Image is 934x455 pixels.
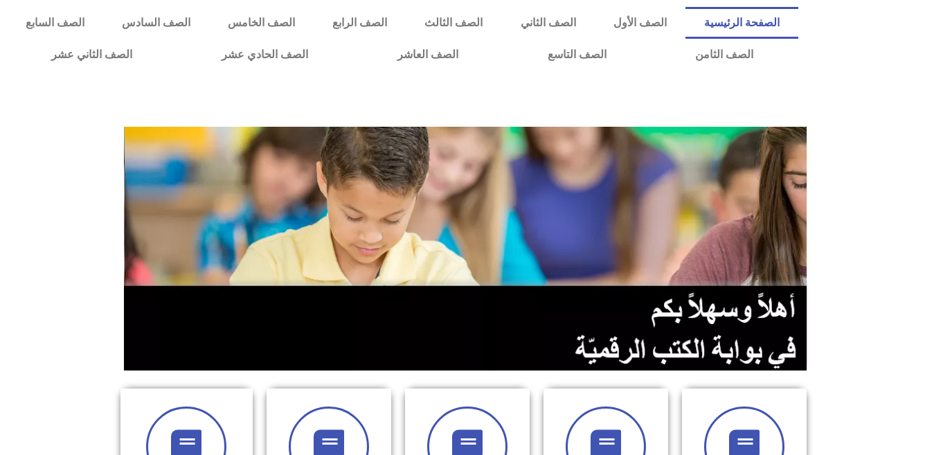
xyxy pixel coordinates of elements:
[595,7,685,39] a: الصف الأول
[651,39,798,71] a: الصف الثامن
[209,7,314,39] a: الصف الخامس
[7,7,103,39] a: الصف السابع
[685,7,798,39] a: الصفحة الرئيسية
[177,39,353,71] a: الصف الحادي عشر
[314,7,406,39] a: الصف الرابع
[353,39,503,71] a: الصف العاشر
[503,39,651,71] a: الصف التاسع
[103,7,209,39] a: الصف السادس
[7,39,177,71] a: الصف الثاني عشر
[406,7,501,39] a: الصف الثالث
[502,7,595,39] a: الصف الثاني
